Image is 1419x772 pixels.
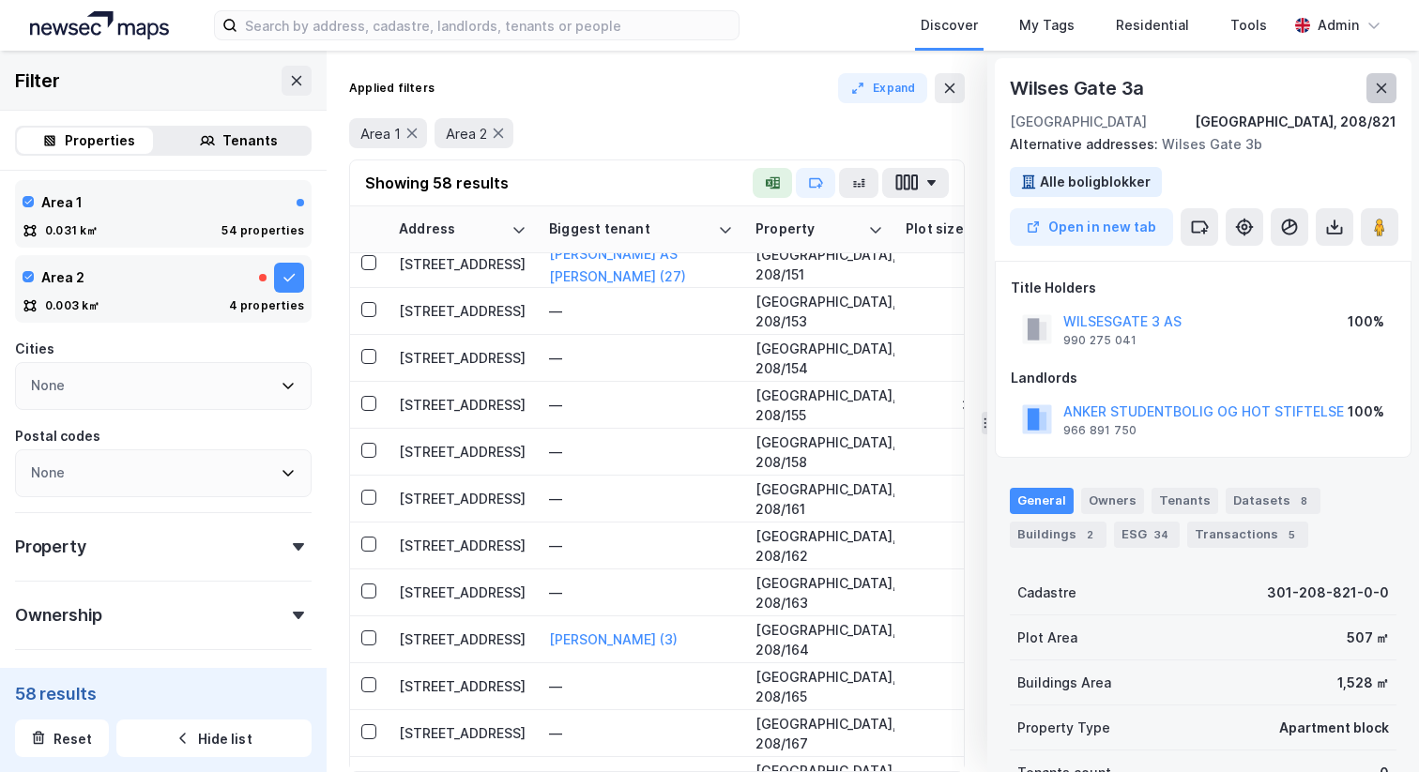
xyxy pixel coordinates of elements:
div: Cadastre [1017,582,1076,604]
img: logo.a4113a55bc3d86da70a041830d287a7e.svg [30,11,169,39]
div: — [549,583,733,602]
div: [STREET_ADDRESS] [399,629,526,649]
div: [GEOGRAPHIC_DATA] [1010,111,1147,133]
div: [STREET_ADDRESS] [399,301,526,321]
div: [GEOGRAPHIC_DATA], 208/161 [755,479,883,519]
div: 334 ㎡ [906,395,1005,415]
div: Wilses Gate 3b [1010,133,1381,156]
div: 254 ㎡ [906,254,1005,274]
div: 371 ㎡ [906,489,1005,508]
div: 4 properties [229,298,304,313]
div: 295 ㎡ [906,301,1005,321]
div: Discover [921,14,978,37]
div: Transactions [1187,522,1308,548]
div: [STREET_ADDRESS] [399,676,526,696]
div: 1,528 ㎡ [1337,672,1389,694]
div: 990 275 041 [1063,333,1137,348]
div: [GEOGRAPHIC_DATA], 208/167 [755,714,883,753]
div: — [549,536,733,555]
div: Property [15,536,85,558]
div: — [549,676,733,696]
div: Wilses Gate 3a [1010,73,1148,103]
div: 5 [1282,525,1301,544]
div: My Tags [1019,14,1075,37]
div: 253 ㎡ [906,348,1005,368]
div: Applied filters [349,81,435,96]
div: 58 results [15,682,312,704]
div: 117 ㎡ [906,536,1005,555]
button: Open in new tab [1010,208,1173,246]
div: Property Type [1017,717,1110,739]
div: Residential [1116,14,1189,37]
div: [GEOGRAPHIC_DATA], 208/151 [755,245,883,284]
div: [GEOGRAPHIC_DATA], 208/163 [755,573,883,613]
div: — [549,395,733,415]
div: Buildings [1010,522,1106,548]
div: Buildings Area [1017,672,1111,694]
div: — [549,442,733,462]
div: Widżet czatu [1325,682,1419,772]
div: 200 ㎡ [906,629,1005,649]
div: Postal codes [15,425,100,447]
div: [GEOGRAPHIC_DATA], 208/153 [755,292,883,331]
div: Filter [15,66,60,96]
div: — [549,723,733,743]
iframe: Chat Widget [1325,682,1419,772]
div: [GEOGRAPHIC_DATA], 208/154 [755,339,883,378]
div: Address [399,220,504,238]
div: — [549,489,733,508]
div: [STREET_ADDRESS] [399,489,526,508]
div: Area 2 [41,266,84,289]
div: Cities [15,338,54,360]
div: 34 [1151,525,1172,544]
div: Showing 58 results [365,172,509,194]
button: Reset [15,719,109,757]
div: [STREET_ADDRESS] [399,395,526,415]
div: 100% [1348,310,1384,333]
div: Plot Area [1017,627,1077,649]
div: Tenants [222,129,278,152]
div: 481 ㎡ [906,583,1005,602]
div: [GEOGRAPHIC_DATA], 208/164 [755,620,883,659]
div: Area 1 [41,191,83,214]
div: 2 [1080,525,1099,544]
div: Ownership [15,604,102,627]
div: 198 ㎡ [906,723,1005,743]
div: 289 ㎡ [906,442,1005,462]
div: None [31,374,65,397]
div: — [549,301,733,321]
div: [GEOGRAPHIC_DATA], 208/155 [755,386,883,425]
div: [STREET_ADDRESS] [399,442,526,462]
div: 966 891 750 [1063,423,1137,438]
div: [STREET_ADDRESS] [399,536,526,555]
div: [STREET_ADDRESS] [399,723,526,743]
div: [GEOGRAPHIC_DATA], 208/158 [755,432,883,472]
div: 192 ㎡ [906,676,1005,696]
div: Title Holders [1011,277,1396,299]
div: 8 [1294,492,1313,510]
div: 507 ㎡ [1347,627,1389,649]
div: ESG [1114,522,1180,548]
span: Alternative addresses: [1010,136,1162,152]
button: Hide list [116,719,313,757]
div: Property [755,220,861,238]
span: Area 2 [446,125,487,143]
div: [GEOGRAPHIC_DATA], 208/821 [1195,111,1396,133]
div: Owners [1081,488,1144,514]
div: Tools [1230,14,1267,37]
div: Admin [1318,14,1359,37]
div: Alle boligblokker [1040,171,1151,193]
div: Properties [65,129,135,152]
div: 54 properties [221,223,304,238]
div: Biggest tenant [549,220,710,238]
div: [STREET_ADDRESS] [399,254,526,274]
div: Plot size [906,220,983,238]
div: Tenants [1152,488,1218,514]
div: [GEOGRAPHIC_DATA], 208/162 [755,526,883,566]
div: 0.031 k㎡ [45,223,99,238]
div: — [549,348,733,368]
div: [STREET_ADDRESS] [399,348,526,368]
div: None [31,462,65,484]
div: Landlords [1011,367,1396,389]
div: 0.003 k㎡ [45,298,100,313]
